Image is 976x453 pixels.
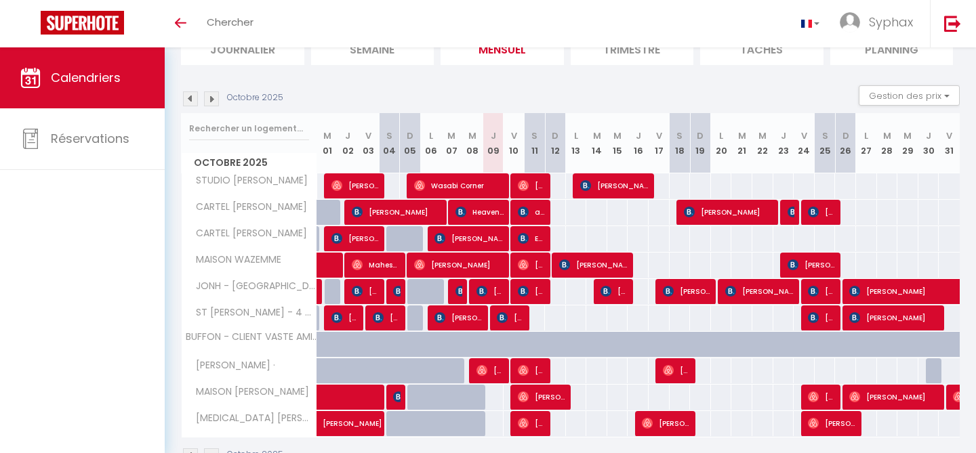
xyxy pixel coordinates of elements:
[946,129,952,142] abbr: V
[864,129,868,142] abbr: L
[373,305,401,330] span: [PERSON_NAME]
[352,199,443,225] span: [PERSON_NAME]
[752,113,773,173] th: 22
[455,199,504,225] span: Heaven [PERSON_NAME]
[690,113,711,173] th: 19
[323,404,416,429] span: [PERSON_NAME]
[317,411,338,437] a: [PERSON_NAME]
[842,129,849,142] abbr: D
[184,411,319,426] span: [MEDICAL_DATA] [PERSON_NAME]
[877,113,898,173] th: 28
[649,113,670,173] th: 17
[352,252,401,278] span: Maheshwarnath Sreekissoon
[338,113,359,173] th: 02
[365,129,371,142] abbr: V
[869,14,913,30] span: Syphax
[518,358,546,383] span: [PERSON_NAME]
[697,129,704,142] abbr: D
[684,199,775,225] span: [PERSON_NAME]
[504,113,525,173] th: 10
[835,113,856,173] th: 26
[317,279,324,305] a: [PERSON_NAME]
[184,305,319,320] span: ST [PERSON_NAME] - 4 voyageurs
[393,384,400,410] span: Roseleur [PERSON_NAME]
[331,173,380,198] span: [PERSON_NAME]
[897,113,918,173] th: 29
[41,11,124,35] img: Super Booking
[184,332,319,342] span: BUFFON - CLIENT VASTE AMIENS ·
[856,113,877,173] th: 27
[518,384,567,410] span: [PERSON_NAME]
[586,113,607,173] th: 14
[207,15,253,29] span: Chercher
[801,129,807,142] abbr: V
[184,358,279,373] span: [PERSON_NAME] ·
[808,410,857,436] span: [PERSON_NAME]
[601,278,628,304] span: [PERSON_NAME]
[663,278,712,304] span: [PERSON_NAME]
[497,305,525,330] span: [PERSON_NAME]
[903,129,912,142] abbr: M
[483,113,504,173] th: 09
[182,153,317,173] span: Octobre 2025
[331,225,380,251] span: [PERSON_NAME]
[393,278,400,304] span: [PERSON_NAME] van der [PERSON_NAME]
[628,113,649,173] th: 16
[447,129,455,142] abbr: M
[731,113,752,173] th: 21
[670,113,691,173] th: 18
[656,129,662,142] abbr: V
[788,252,836,278] span: [PERSON_NAME]
[531,129,537,142] abbr: S
[429,129,433,142] abbr: L
[518,410,546,436] span: [PERSON_NAME]
[808,305,836,330] span: [PERSON_NAME]
[434,225,504,251] span: [PERSON_NAME]
[613,129,622,142] abbr: M
[781,129,786,142] abbr: J
[593,129,601,142] abbr: M
[849,305,940,330] span: [PERSON_NAME]
[407,129,413,142] abbr: D
[794,113,815,173] th: 24
[663,358,691,383] span: [PERSON_NAME] Le Goaëc
[441,113,462,173] th: 07
[719,129,723,142] abbr: L
[468,129,476,142] abbr: M
[184,173,311,188] span: STUDIO [PERSON_NAME]
[414,252,505,278] span: [PERSON_NAME]
[181,32,304,65] li: Journalier
[434,305,483,330] span: [PERSON_NAME]
[189,116,309,141] input: Rechercher un logement...
[944,15,961,32] img: logout
[738,129,746,142] abbr: M
[184,226,310,241] span: CARTEL [PERSON_NAME]
[642,410,691,436] span: [PERSON_NAME]
[524,113,545,173] th: 11
[676,129,683,142] abbr: S
[725,278,795,304] span: [PERSON_NAME]
[815,113,836,173] th: 25
[379,113,400,173] th: 04
[808,278,836,304] span: [PERSON_NAME]
[545,113,566,173] th: 12
[311,32,434,65] li: Semaine
[323,129,331,142] abbr: M
[636,129,641,142] abbr: J
[518,173,546,198] span: [PERSON_NAME]
[227,91,283,104] p: Octobre 2025
[700,32,823,65] li: Tâches
[420,113,441,173] th: 06
[711,113,732,173] th: 20
[574,129,578,142] abbr: L
[939,113,960,173] th: 31
[808,384,836,410] span: [PERSON_NAME]
[607,113,628,173] th: 15
[571,32,694,65] li: Trimestre
[518,252,546,278] span: [PERSON_NAME]
[51,69,121,86] span: Calendriers
[566,113,587,173] th: 13
[808,199,836,225] span: [PERSON_NAME]
[331,305,359,330] span: [PERSON_NAME]
[758,129,767,142] abbr: M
